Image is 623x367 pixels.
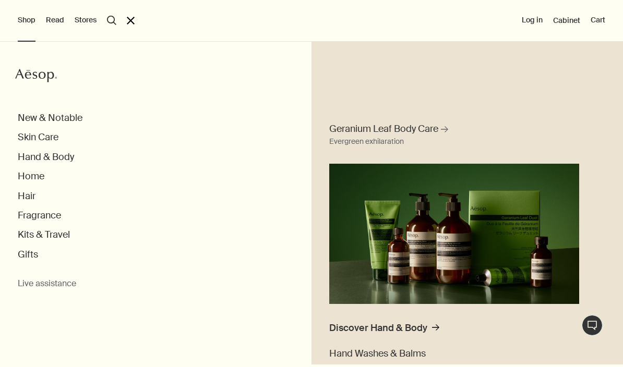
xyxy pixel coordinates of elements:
button: Gifts [18,249,38,261]
button: Shop [18,15,35,26]
button: Live Assistance [582,315,603,336]
a: Cabinet [553,16,580,25]
span: Hand Washes & Balms [329,347,426,360]
a: Discover Hand & Body [329,322,439,340]
a: Geranium Leaf Body Care Evergreen exhilarationFull range of Geranium Leaf products displaying aga... [327,120,582,304]
button: Hair [18,190,35,202]
svg: Aesop [15,68,57,83]
button: Home [18,170,44,182]
button: Cart [591,15,605,26]
span: Geranium Leaf Body Care [329,123,438,136]
button: Skin Care [18,131,58,143]
a: Aesop [15,68,57,86]
a: Hand Washes & Balms [329,348,426,360]
button: Read [46,15,64,26]
button: Live assistance [18,278,76,289]
button: Stores [75,15,97,26]
div: Discover Hand & Body [329,322,427,334]
button: Hand & Body [18,151,74,163]
div: Evergreen exhilaration [329,136,404,148]
button: Log in [522,15,543,26]
button: New & Notable [18,112,82,124]
button: Open search [107,16,116,25]
button: Close the Menu [127,17,135,25]
button: Fragrance [18,210,61,222]
button: Kits & Travel [18,229,70,241]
